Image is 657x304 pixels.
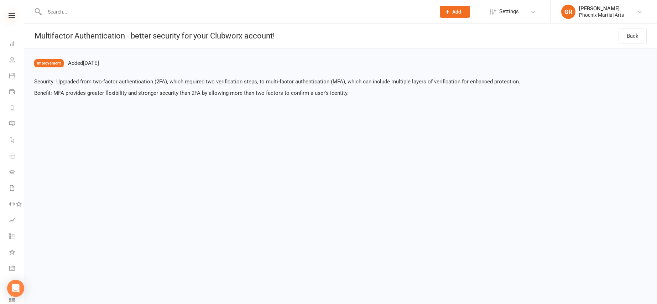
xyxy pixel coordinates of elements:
[42,7,431,17] input: Search...
[579,12,624,18] div: Phoenix Martial Arts
[9,245,24,261] a: What's New
[9,277,24,293] a: Roll call kiosk mode
[9,261,24,277] a: General attendance kiosk mode
[9,36,24,52] a: Dashboard
[34,59,64,67] span: Improvement
[9,213,24,229] a: Assessments
[68,60,99,66] span: Added [DATE]
[9,149,24,165] a: Product Sales
[34,77,647,86] p: Security: Upgraded from two-factor authentication (2FA), which required two verification steps, t...
[561,5,575,19] div: GR
[579,5,624,12] div: [PERSON_NAME]
[34,89,647,97] p: Benefit: MFA provides greater flexibility and stronger security than 2FA by allowing more than tw...
[24,24,275,48] h1: Multifactor Authentication - better security for your Clubworx account!
[619,29,647,43] a: Back
[9,68,24,84] a: Calendar
[9,52,24,68] a: People
[499,4,519,20] span: Settings
[452,9,461,15] span: Add
[9,84,24,101] a: Payments
[7,280,24,297] div: Open Intercom Messenger
[9,101,24,117] a: Reports
[440,6,470,18] button: Add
